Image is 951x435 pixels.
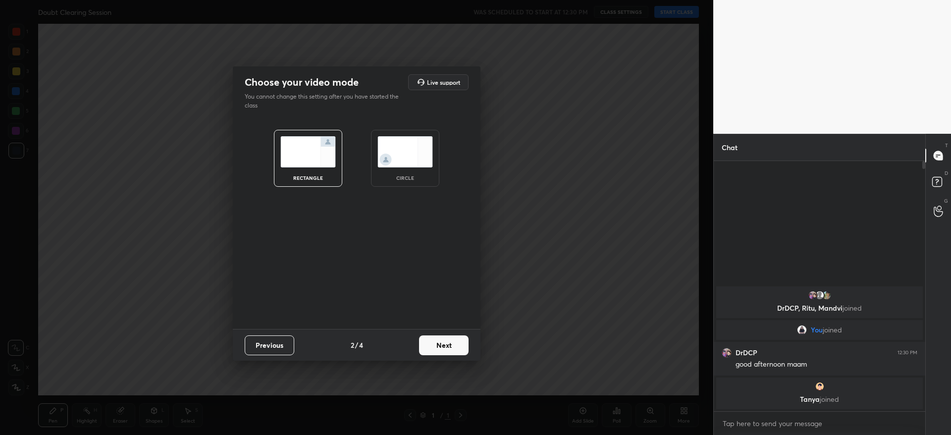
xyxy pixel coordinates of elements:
[811,326,823,334] span: You
[722,348,732,358] img: b3a95a5546134ed09af10c7c8539e58d.jpg
[736,360,917,370] div: good afternoon maam
[714,284,925,411] div: grid
[355,340,358,350] h4: /
[822,290,832,300] img: 3d15146b66d04a5681c3138f7b787960.jpg
[419,335,469,355] button: Next
[820,394,839,404] span: joined
[351,340,354,350] h4: 2
[722,395,917,403] p: Tanya
[245,92,405,110] p: You cannot change this setting after you have started the class
[280,136,336,167] img: normalScreenIcon.ae25ed63.svg
[245,76,359,89] h2: Choose your video mode
[815,381,825,391] img: 56607125_8A25A008-7B21-4014-B01B-653364CED89A.png
[385,175,425,180] div: circle
[245,335,294,355] button: Previous
[898,350,917,356] div: 12:30 PM
[714,134,745,161] p: Chat
[945,142,948,149] p: T
[815,290,825,300] img: default.png
[945,169,948,177] p: D
[823,326,842,334] span: joined
[736,348,757,357] h6: DrDCP
[359,340,363,350] h4: 4
[288,175,328,180] div: rectangle
[797,325,807,335] img: 39815340dd53425cbc7980211086e2fd.jpg
[843,303,862,313] span: joined
[944,197,948,205] p: G
[722,304,917,312] p: DrDCP, Ritu, Mandvi
[377,136,433,167] img: circleScreenIcon.acc0effb.svg
[427,79,460,85] h5: Live support
[808,290,818,300] img: b3a95a5546134ed09af10c7c8539e58d.jpg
